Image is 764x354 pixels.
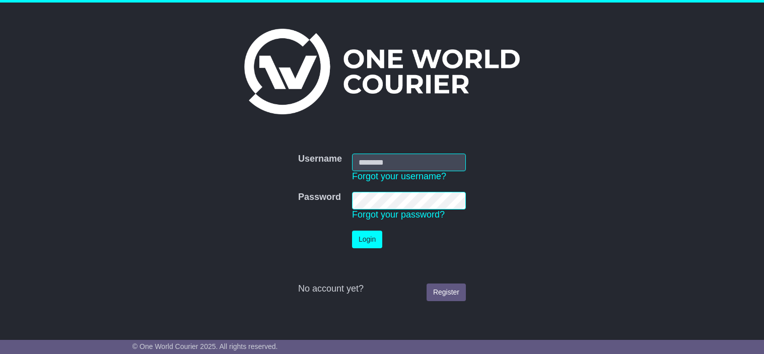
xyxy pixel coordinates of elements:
[427,284,466,301] a: Register
[244,29,519,114] img: One World
[298,284,466,295] div: No account yet?
[298,154,342,165] label: Username
[352,231,382,248] button: Login
[298,192,341,203] label: Password
[132,342,278,350] span: © One World Courier 2025. All rights reserved.
[352,171,446,181] a: Forgot your username?
[352,209,445,220] a: Forgot your password?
